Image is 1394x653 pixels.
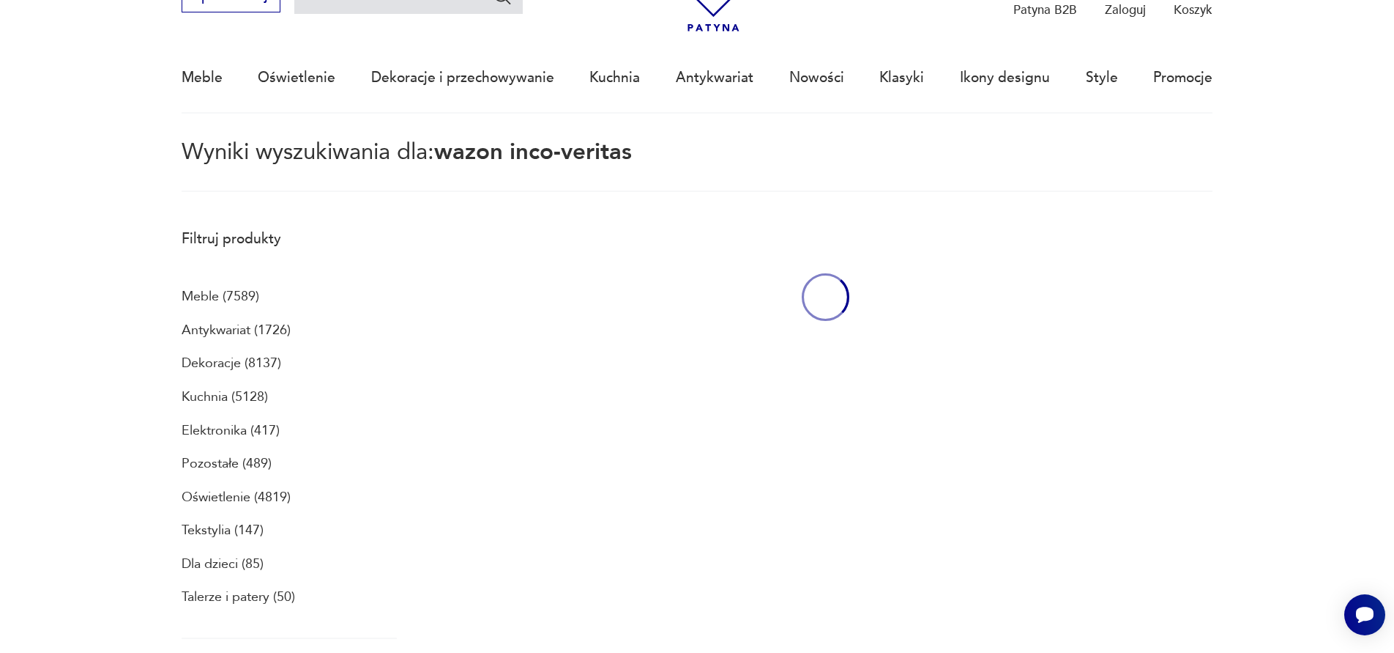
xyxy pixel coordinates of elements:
a: Pozostałe (489) [182,451,272,476]
a: Dla dzieci (85) [182,552,264,577]
a: Antykwariat [676,44,753,111]
a: Kuchnia (5128) [182,385,268,410]
a: Oświetlenie (4819) [182,485,291,510]
a: Tekstylia (147) [182,518,264,543]
p: Zaloguj [1105,1,1146,18]
a: Meble [182,44,223,111]
p: Koszyk [1174,1,1212,18]
a: Klasyki [879,44,924,111]
a: Antykwariat (1726) [182,318,291,343]
a: Dekoracje i przechowywanie [371,44,554,111]
p: Patyna B2B [1013,1,1077,18]
a: Dekoracje (8137) [182,351,281,376]
div: oval-loading [802,221,849,374]
span: wazon inco-veritas [434,136,632,167]
a: Nowości [789,44,844,111]
iframe: Smartsupp widget button [1344,594,1385,635]
p: Filtruj produkty [182,229,397,248]
a: Kuchnia [589,44,640,111]
a: Promocje [1153,44,1212,111]
a: Meble (7589) [182,284,259,309]
a: Oświetlenie [258,44,335,111]
p: Wyniki wyszukiwania dla: [182,141,1213,192]
a: Ikony designu [960,44,1050,111]
a: Talerze i patery (50) [182,585,295,610]
a: Style [1086,44,1118,111]
a: Elektronika (417) [182,418,280,443]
